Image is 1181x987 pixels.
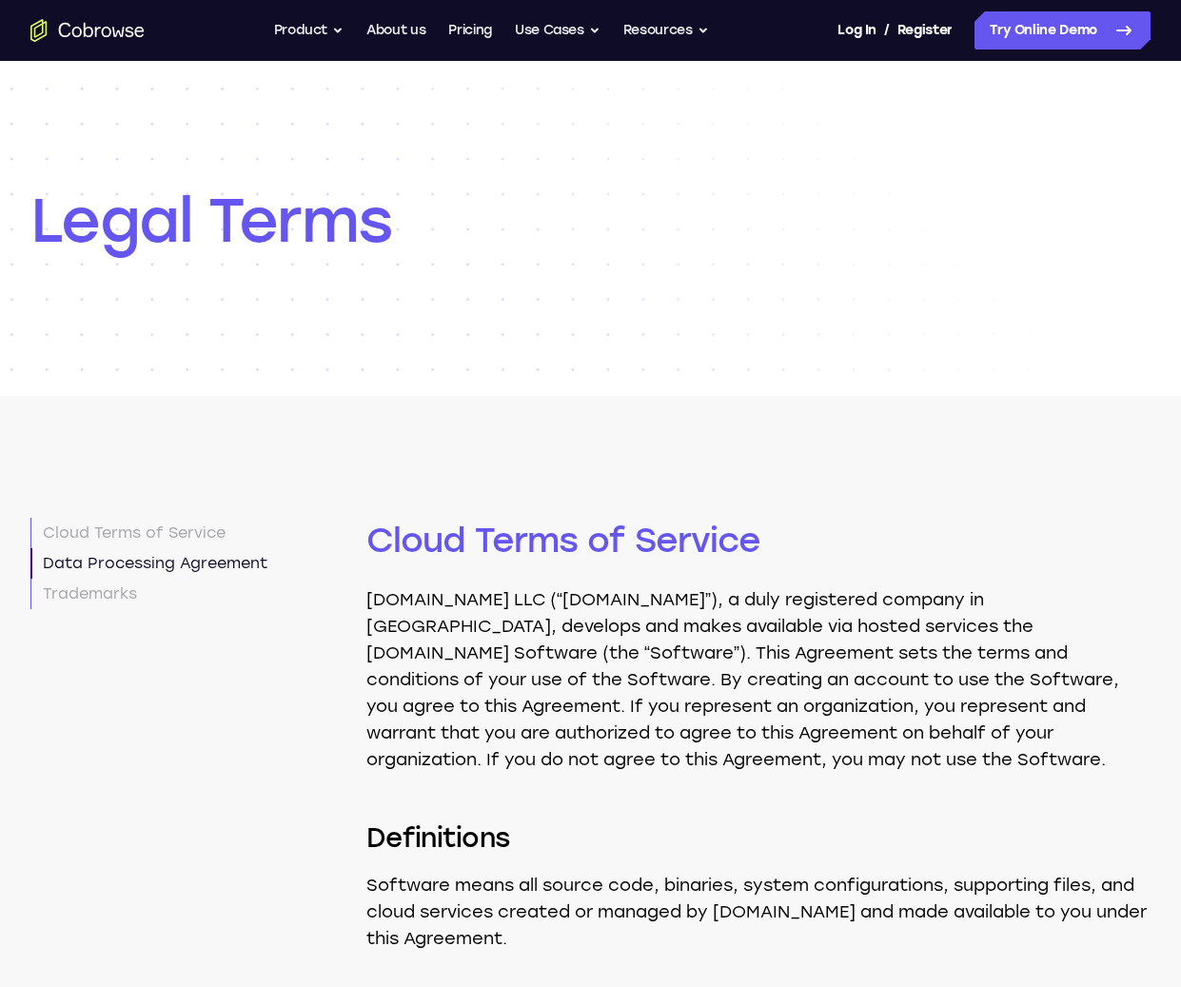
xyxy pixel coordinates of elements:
[366,335,1151,563] h2: Cloud Terms of Service
[974,11,1151,49] a: Try Online Demo
[30,518,267,548] a: Cloud Terms of Service
[366,819,1151,857] h3: Definitions
[448,11,492,49] a: Pricing
[837,11,876,49] a: Log In
[30,19,145,42] a: Go to the home page
[366,872,1151,952] p: Software means all source code, binaries, system configurations, supporting files, and cloud serv...
[515,11,600,49] button: Use Cases
[623,11,709,49] button: Resources
[366,586,1151,773] p: [DOMAIN_NAME] LLC (“[DOMAIN_NAME]”), a duly registered company in [GEOGRAPHIC_DATA], develops and...
[30,183,1151,259] h1: Legal Terms
[274,11,344,49] button: Product
[30,548,267,579] a: Data Processing Agreement
[897,11,953,49] a: Register
[884,19,890,42] span: /
[366,11,425,49] a: About us
[30,579,267,609] a: Trademarks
